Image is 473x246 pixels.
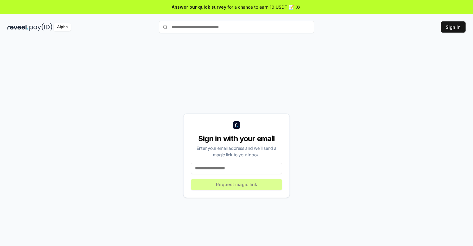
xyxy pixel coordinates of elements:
[191,145,282,158] div: Enter your email address and we’ll send a magic link to your inbox.
[191,134,282,144] div: Sign in with your email
[228,4,294,10] span: for a chance to earn 10 USDT 📝
[7,23,28,31] img: reveel_dark
[233,121,240,129] img: logo_small
[172,4,226,10] span: Answer our quick survey
[54,23,71,31] div: Alpha
[29,23,52,31] img: pay_id
[441,21,466,33] button: Sign In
